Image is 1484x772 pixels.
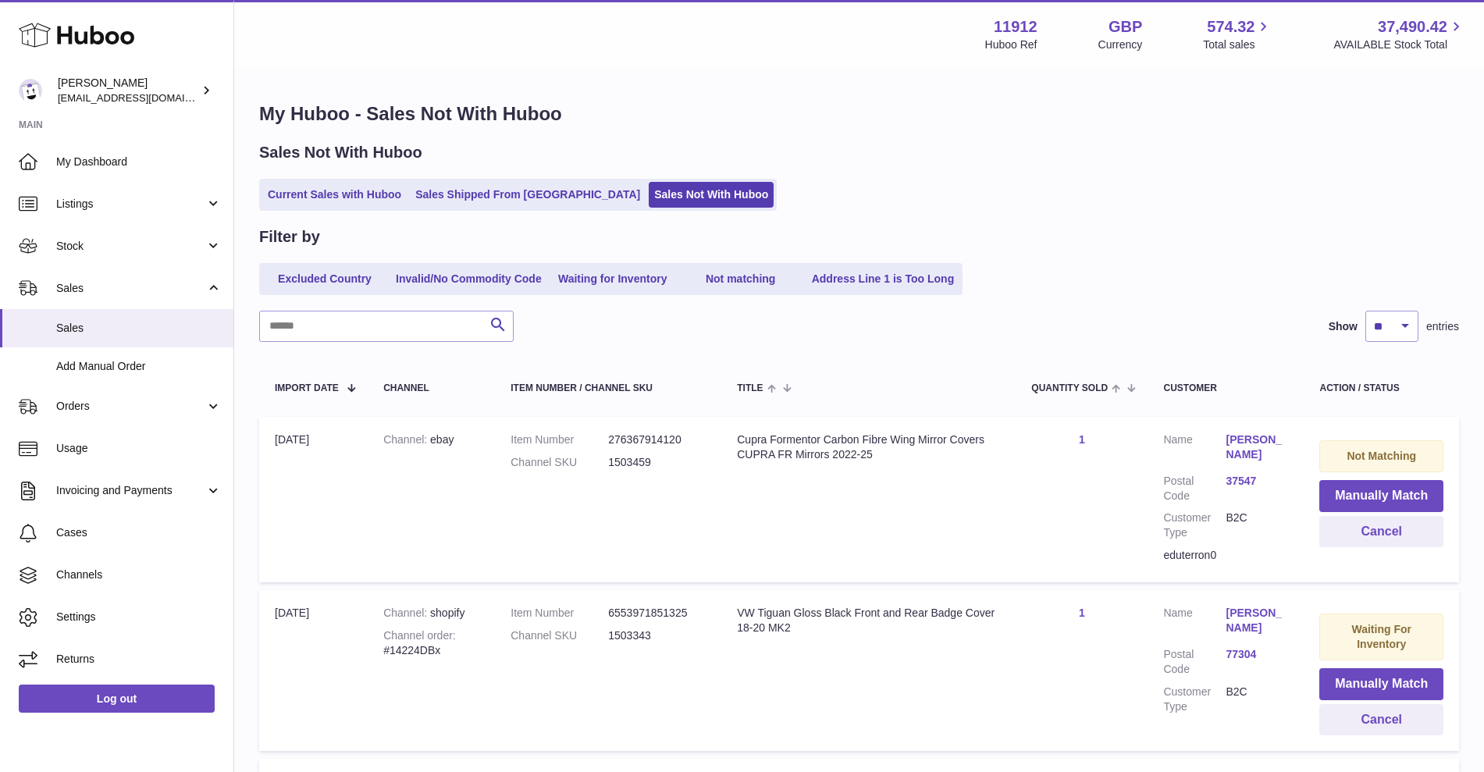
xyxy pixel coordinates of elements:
[737,432,1000,462] div: Cupra Formentor Carbon Fibre Wing Mirror Covers CUPRA FR Mirrors 2022-25
[1079,433,1085,446] a: 1
[56,197,205,212] span: Listings
[275,383,339,393] span: Import date
[1163,432,1226,466] dt: Name
[1163,606,1226,639] dt: Name
[1098,37,1143,52] div: Currency
[608,606,706,621] dd: 6553971851325
[1226,432,1288,462] a: [PERSON_NAME]
[383,432,479,447] div: ebay
[56,239,205,254] span: Stock
[1329,319,1358,334] label: Show
[56,321,222,336] span: Sales
[737,383,763,393] span: Title
[511,383,706,393] div: Item Number / Channel SKU
[56,155,222,169] span: My Dashboard
[1163,548,1288,563] div: eduterron0
[1203,16,1272,52] a: 574.32 Total sales
[56,359,222,374] span: Add Manual Order
[1163,685,1226,714] dt: Customer Type
[58,91,230,104] span: [EMAIL_ADDRESS][DOMAIN_NAME]
[56,610,222,624] span: Settings
[1319,516,1443,548] button: Cancel
[1319,668,1443,700] button: Manually Match
[383,607,430,619] strong: Channel
[383,629,456,642] strong: Channel order
[1207,16,1254,37] span: 574.32
[1163,474,1226,503] dt: Postal Code
[994,16,1037,37] strong: 11912
[1163,383,1288,393] div: Customer
[1319,383,1443,393] div: Action / Status
[737,606,1000,635] div: VW Tiguan Gloss Black Front and Rear Badge Cover 18-20 MK2
[1226,474,1288,489] a: 37547
[1226,685,1288,714] dd: B2C
[58,76,198,105] div: [PERSON_NAME]
[259,226,320,247] h2: Filter by
[1163,511,1226,540] dt: Customer Type
[383,383,479,393] div: Channel
[383,433,430,446] strong: Channel
[511,455,608,470] dt: Channel SKU
[1347,450,1416,462] strong: Not Matching
[383,628,479,658] div: #14224DBx
[56,525,222,540] span: Cases
[56,281,205,296] span: Sales
[1226,511,1288,540] dd: B2C
[1319,480,1443,512] button: Manually Match
[259,590,368,751] td: [DATE]
[390,266,547,292] a: Invalid/No Commodity Code
[1226,606,1288,635] a: [PERSON_NAME]
[511,606,608,621] dt: Item Number
[1319,704,1443,736] button: Cancel
[1031,383,1108,393] span: Quantity Sold
[1079,607,1085,619] a: 1
[1109,16,1142,37] strong: GBP
[1203,37,1272,52] span: Total sales
[806,266,960,292] a: Address Line 1 is Too Long
[56,441,222,456] span: Usage
[259,417,368,582] td: [DATE]
[608,432,706,447] dd: 276367914120
[1163,647,1226,677] dt: Postal Code
[1333,37,1465,52] span: AVAILABLE Stock Total
[1378,16,1447,37] span: 37,490.42
[550,266,675,292] a: Waiting for Inventory
[259,142,422,163] h2: Sales Not With Huboo
[608,455,706,470] dd: 1503459
[1352,623,1411,650] strong: Waiting For Inventory
[1226,647,1288,662] a: 77304
[985,37,1037,52] div: Huboo Ref
[608,628,706,643] dd: 1503343
[1333,16,1465,52] a: 37,490.42 AVAILABLE Stock Total
[678,266,803,292] a: Not matching
[511,628,608,643] dt: Channel SKU
[262,266,387,292] a: Excluded Country
[511,432,608,447] dt: Item Number
[56,652,222,667] span: Returns
[19,79,42,102] img: info@carbonmyride.com
[410,182,646,208] a: Sales Shipped From [GEOGRAPHIC_DATA]
[1426,319,1459,334] span: entries
[383,606,479,621] div: shopify
[56,399,205,414] span: Orders
[649,182,774,208] a: Sales Not With Huboo
[56,483,205,498] span: Invoicing and Payments
[56,567,222,582] span: Channels
[259,101,1459,126] h1: My Huboo - Sales Not With Huboo
[262,182,407,208] a: Current Sales with Huboo
[19,685,215,713] a: Log out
